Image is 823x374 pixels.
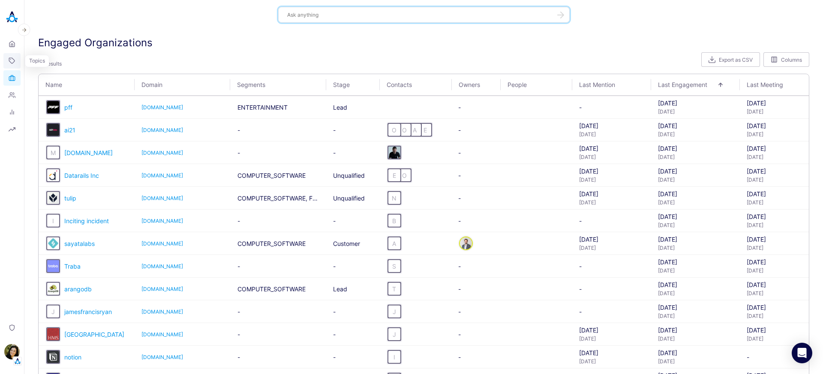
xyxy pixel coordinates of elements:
img: notion [47,351,59,363]
div: [DATE] [658,236,733,243]
div: [DATE] [658,281,733,288]
a: person badge [459,236,469,250]
div: [DATE] [658,258,733,266]
td: Lead [326,96,379,119]
a: organization badge [46,236,57,250]
div: [DATE] [658,122,733,129]
div: [DATE] [658,108,733,115]
button: traba [46,259,60,273]
div: Go to organization's profile [46,146,60,159]
div: [DATE] [658,326,733,334]
div: [DATE] [579,349,644,356]
div: E [388,169,400,181]
td: COMPUTER_SOFTWARE [231,164,327,187]
span: [GEOGRAPHIC_DATA] [64,331,124,338]
td: - [231,323,327,346]
a: [DOMAIN_NAME] [141,150,224,156]
div: [DATE] [747,236,802,243]
button: Export as CSV [701,52,760,67]
div: [DATE] [579,122,644,129]
div: [DATE] [747,258,802,266]
div: [DATE] [747,168,802,175]
div: [DATE] [658,190,733,197]
div: [DATE] [747,267,802,274]
a: organization badge [46,327,57,341]
div: [DATE] [747,145,802,152]
td: - [451,300,500,323]
div: [DATE] [579,145,644,152]
td: - [451,96,500,119]
div: [DATE] [658,304,733,311]
div: [DATE] [747,122,802,129]
a: [DOMAIN_NAME] [141,127,224,133]
a: [DOMAIN_NAME] [141,172,224,179]
span: Last Meeting [747,81,796,88]
span: ai21 [64,126,75,134]
td: - [231,346,327,368]
div: [DATE] [658,145,733,152]
button: Derek Evjenth [459,236,473,250]
td: - [451,119,500,141]
td: - [572,300,651,323]
img: Akooda Logo [3,9,21,26]
span: Owners [459,81,484,88]
div: J [388,305,400,317]
td: - [451,187,500,209]
td: - [740,346,809,368]
td: - [231,209,327,232]
div: Go to organization's profile [46,100,60,114]
div: M [47,147,59,159]
div: [DATE] [747,326,802,334]
th: Name [39,74,135,96]
a: [DOMAIN_NAME] [141,218,224,224]
div: [DATE] [658,349,733,356]
div: [DATE] [747,281,802,288]
div: J [388,328,400,340]
div: O [399,169,411,181]
button: arangodb [46,282,60,296]
button: S [387,259,401,273]
span: Datarails Inc [64,172,99,179]
div: [DATE] [579,168,644,175]
a: organization badge [46,305,57,318]
button: Datarails Inc [46,168,60,182]
button: Columns [763,52,809,67]
div: [DATE] [658,245,733,251]
button: sayatalabs [46,236,60,250]
button: J [387,327,401,341]
span: jamesfrancisryan [64,308,112,315]
button: ai21 [46,123,60,137]
div: Go to organization's profile [46,236,60,250]
a: Inciting incident [64,217,109,224]
td: - [231,255,327,278]
span: pff [64,104,72,111]
span: Name [45,81,112,88]
td: COMPUTER_SOFTWARE [231,232,327,255]
div: T [388,283,400,295]
div: N [388,192,400,204]
div: B [388,215,400,227]
td: - [451,141,500,164]
button: J [46,305,60,318]
button: B [387,214,401,227]
div: [DATE] [658,313,733,319]
a: organization badge [46,259,57,273]
span: sayatalabs [64,240,95,247]
div: [DATE] [658,335,733,342]
div: [DATE] [579,335,644,342]
td: - [326,300,379,323]
div: [DATE] [747,313,802,319]
div: A [388,237,400,249]
th: Last Engagement [651,74,740,96]
div: [DATE] [579,358,644,365]
th: Domain [135,74,231,96]
div: I [47,215,59,227]
img: Ilana Djemal [4,344,20,359]
button: Ilana DjemalTenant Logo [3,341,21,365]
td: - [451,209,500,232]
div: [DATE] [747,99,802,107]
div: [DATE] [747,199,802,206]
div: [DATE] [579,326,644,334]
button: T [387,282,401,296]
